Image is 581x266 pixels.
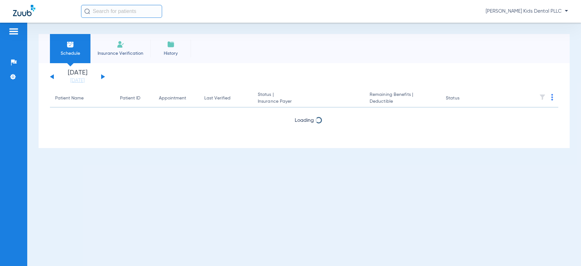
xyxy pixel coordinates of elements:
[295,118,314,123] span: Loading
[120,95,148,102] div: Patient ID
[95,50,146,57] span: Insurance Verification
[55,50,86,57] span: Schedule
[204,95,247,102] div: Last Verified
[58,77,97,84] a: [DATE]
[81,5,162,18] input: Search for patients
[55,95,84,102] div: Patient Name
[55,95,110,102] div: Patient Name
[258,98,359,105] span: Insurance Payer
[159,95,186,102] div: Appointment
[441,89,484,108] th: Status
[159,95,194,102] div: Appointment
[551,94,553,100] img: group-dot-blue.svg
[66,40,74,48] img: Schedule
[155,50,186,57] span: History
[120,95,140,102] div: Patient ID
[539,94,546,100] img: filter.svg
[58,70,97,84] li: [DATE]
[117,40,124,48] img: Manual Insurance Verification
[167,40,175,48] img: History
[486,8,568,15] span: [PERSON_NAME] Kids Dental PLLC
[204,95,231,102] div: Last Verified
[13,5,35,16] img: Zuub Logo
[364,89,441,108] th: Remaining Benefits |
[253,89,364,108] th: Status |
[8,28,19,35] img: hamburger-icon
[84,8,90,14] img: Search Icon
[370,98,435,105] span: Deductible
